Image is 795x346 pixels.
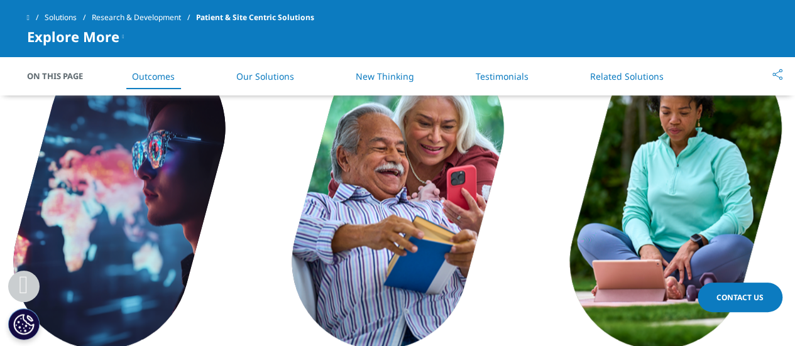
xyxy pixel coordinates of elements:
[476,70,529,82] a: Testimonials
[356,70,414,82] a: New Thinking
[27,29,119,44] span: Explore More
[27,70,96,82] span: On This Page
[196,6,314,29] span: Patient & Site Centric Solutions
[8,308,40,340] button: Cookies Settings
[236,70,294,82] a: Our Solutions
[590,70,664,82] a: Related Solutions
[132,70,175,82] a: Outcomes
[45,6,92,29] a: Solutions
[698,283,782,312] a: Contact Us
[716,292,764,303] span: Contact Us
[92,6,196,29] a: Research & Development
